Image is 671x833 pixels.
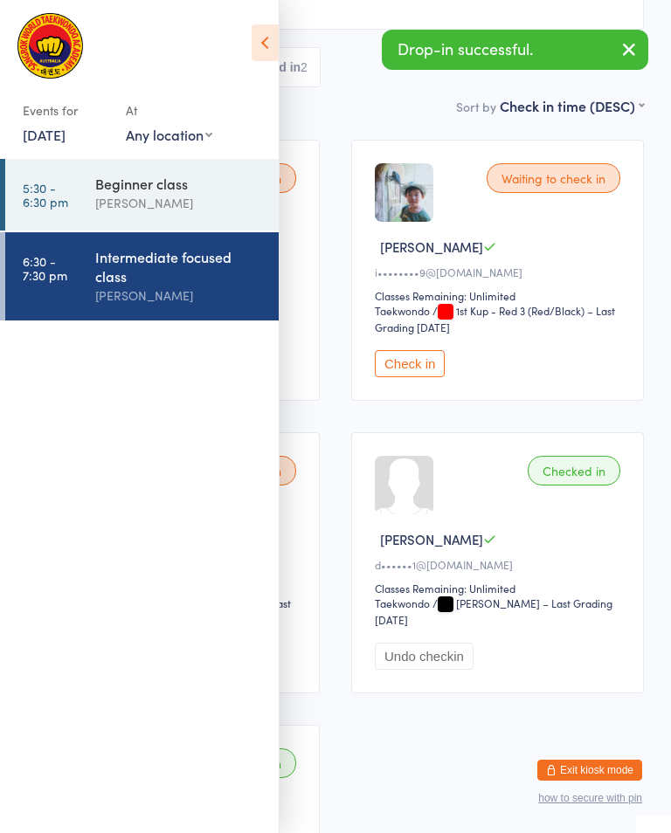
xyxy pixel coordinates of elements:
[5,232,279,320] a: 6:30 -7:30 pmIntermediate focused class[PERSON_NAME]
[375,595,612,627] span: / [PERSON_NAME] – Last Grading [DATE]
[17,13,83,79] img: Sangrok World Taekwondo Academy
[95,286,264,306] div: [PERSON_NAME]
[500,96,644,115] div: Check in time (DESC)
[126,96,212,125] div: At
[375,303,615,334] span: / 1st Kup - Red 3 (Red/Black) – Last Grading [DATE]
[375,581,626,595] div: Classes Remaining: Unlimited
[23,96,108,125] div: Events for
[375,163,433,222] img: image1694157668.png
[380,238,483,256] span: [PERSON_NAME]
[95,193,264,213] div: [PERSON_NAME]
[380,530,483,548] span: [PERSON_NAME]
[5,159,279,231] a: 5:30 -6:30 pmBeginner class[PERSON_NAME]
[375,350,445,377] button: Check in
[95,174,264,193] div: Beginner class
[126,125,212,144] div: Any location
[487,163,620,193] div: Waiting to check in
[23,125,66,144] a: [DATE]
[382,30,648,70] div: Drop-in successful.
[538,792,642,804] button: how to secure with pin
[537,760,642,781] button: Exit kiosk mode
[375,595,430,610] div: Taekwondo
[23,254,67,282] time: 6:30 - 7:30 pm
[375,643,474,670] button: Undo checkin
[375,303,430,318] div: Taekwondo
[375,265,626,279] div: i••••••••9@[DOMAIN_NAME]
[301,60,308,74] div: 2
[23,181,68,209] time: 5:30 - 6:30 pm
[528,456,620,485] div: Checked in
[375,557,626,572] div: d••••••1@[DOMAIN_NAME]
[95,247,264,286] div: Intermediate focused class
[375,288,626,303] div: Classes Remaining: Unlimited
[456,98,496,115] label: Sort by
